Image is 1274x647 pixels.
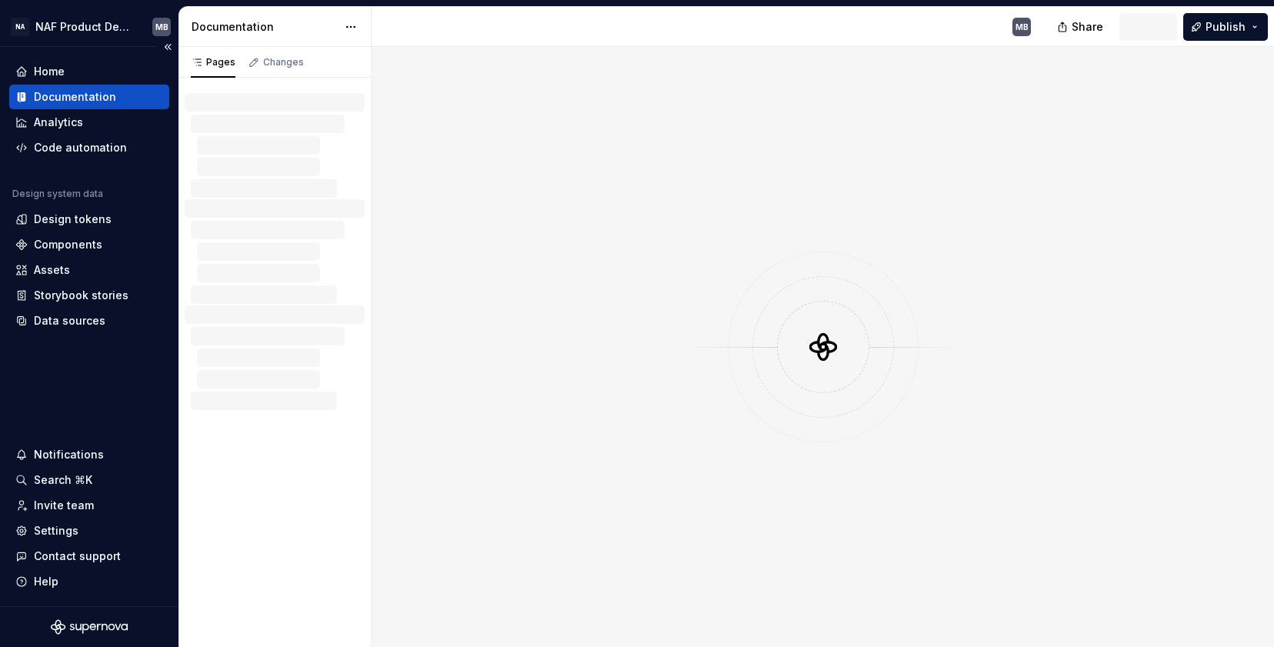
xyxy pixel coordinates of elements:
div: Settings [34,523,78,539]
div: Data sources [34,313,105,329]
div: Help [34,574,58,589]
button: Contact support [9,544,169,569]
button: Publish [1183,13,1268,41]
a: Invite team [9,493,169,518]
a: Analytics [9,110,169,135]
div: Notifications [34,447,104,462]
svg: Supernova Logo [51,619,128,635]
div: MB [155,21,168,33]
div: Design tokens [34,212,112,227]
div: MB [1016,21,1029,33]
button: Notifications [9,442,169,467]
div: Design system data [12,188,103,200]
div: Documentation [34,89,116,105]
div: Home [34,64,65,79]
a: Documentation [9,85,169,109]
a: Settings [9,519,169,543]
div: Code automation [34,140,127,155]
button: Help [9,569,169,594]
a: Code automation [9,135,169,160]
span: Publish [1206,19,1246,35]
a: Components [9,232,169,257]
div: Documentation [192,19,337,35]
div: Pages [191,56,235,68]
div: Contact support [34,549,121,564]
button: NANAF Product DesignMB [3,10,175,43]
div: Analytics [34,115,83,130]
div: Invite team [34,498,94,513]
span: Share [1072,19,1103,35]
div: NA [11,18,29,36]
a: Data sources [9,308,169,333]
div: NAF Product Design [35,19,134,35]
div: Search ⌘K [34,472,92,488]
a: Storybook stories [9,283,169,308]
div: Storybook stories [34,288,128,303]
div: Components [34,237,102,252]
button: Search ⌘K [9,468,169,492]
button: Share [1049,13,1113,41]
a: Design tokens [9,207,169,232]
a: Home [9,59,169,84]
div: Assets [34,262,70,278]
a: Assets [9,258,169,282]
button: Collapse sidebar [157,36,178,58]
div: Changes [263,56,304,68]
